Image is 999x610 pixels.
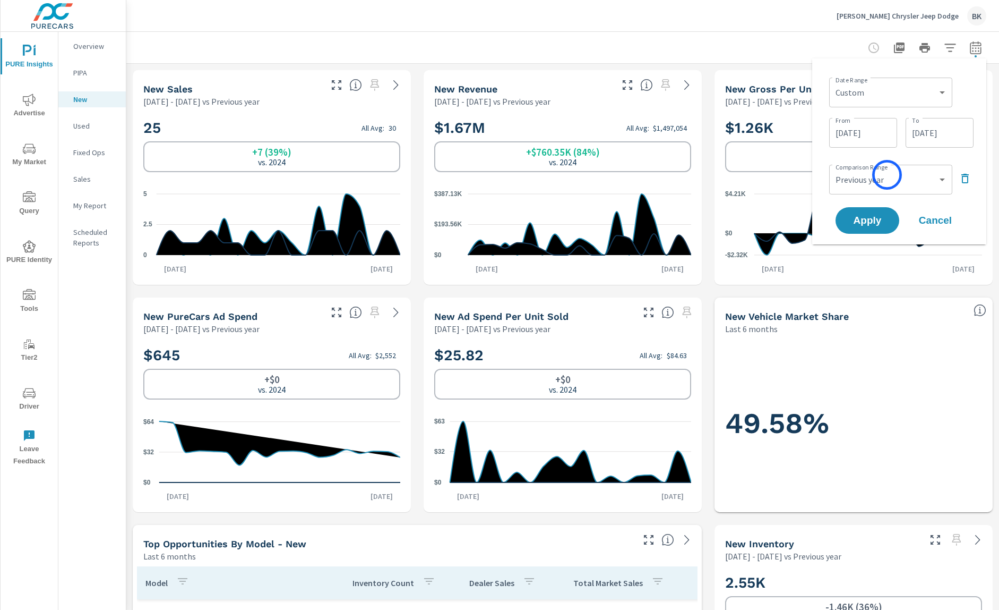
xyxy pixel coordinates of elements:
[363,491,400,502] p: [DATE]
[143,190,147,198] text: 5
[73,147,117,158] p: Fixed Ops
[73,174,117,184] p: Sales
[725,311,849,322] h5: New Vehicle Market Share
[725,190,746,198] text: $4.21K
[836,207,899,234] button: Apply
[143,538,306,549] h5: Top Opportunities by Model - New
[678,77,695,94] a: See more details in report
[366,304,383,321] span: Select a preset date range to save this widget
[258,157,286,167] p: vs. 2024
[725,83,843,95] h5: New Gross Per Unit Sold
[143,311,257,322] h5: New PureCars Ad Spend
[725,95,841,108] p: [DATE] - [DATE] vs Previous year
[143,118,400,137] h2: 25
[143,323,260,335] p: [DATE] - [DATE] vs Previous year
[58,171,126,187] div: Sales
[4,94,55,120] span: Advertise
[352,578,414,588] p: Inventory Count
[725,251,748,259] text: -$2.32K
[58,198,126,214] div: My Report
[143,418,154,426] text: $64
[434,83,497,95] h5: New Revenue
[143,95,260,108] p: [DATE] - [DATE] vs Previous year
[967,6,986,26] div: BK
[450,491,487,502] p: [DATE]
[434,323,550,335] p: [DATE] - [DATE] vs Previous year
[159,491,196,502] p: [DATE]
[4,338,55,364] span: Tier2
[58,145,126,160] div: Fixed Ops
[969,531,986,548] a: See more details in report
[252,147,291,157] h6: +7 (39%)
[4,289,55,315] span: Tools
[4,45,55,71] span: PURE Insights
[640,79,653,91] span: Total sales revenue over the selected date range. [Source: This data is sourced from the dealer’s...
[73,67,117,78] p: PIPA
[654,491,691,502] p: [DATE]
[143,479,151,486] text: $0
[143,83,193,95] h5: New Sales
[653,124,687,132] p: $1,497,054
[328,304,345,321] button: Make Fullscreen
[4,429,55,468] span: Leave Feedback
[58,224,126,251] div: Scheduled Reports
[678,304,695,321] span: Select a preset date range to save this widget
[375,351,396,360] p: $2,552
[73,41,117,52] p: Overview
[434,221,462,228] text: $193.56K
[661,533,674,546] span: Find the biggest opportunities within your model lineup by seeing how each model is selling in yo...
[258,385,286,394] p: vs. 2024
[434,448,445,455] text: $32
[725,230,733,237] text: $0
[468,264,505,274] p: [DATE]
[264,374,280,385] h6: +$0
[58,91,126,107] div: New
[157,264,194,274] p: [DATE]
[349,351,372,360] p: All Avg:
[725,405,982,442] h1: 49.58%
[434,251,442,259] text: $0
[434,346,691,365] h2: $25.82
[965,37,986,58] button: Select Date Range
[4,191,55,217] span: Query
[555,374,571,385] h6: +$0
[73,94,117,105] p: New
[58,38,126,54] div: Overview
[657,77,674,94] span: Select a preset date range to save this widget
[667,351,687,360] p: $84.63
[143,448,154,456] text: $32
[361,124,384,132] p: All Avg:
[434,311,569,322] h5: New Ad Spend Per Unit Sold
[143,550,196,563] p: Last 6 months
[1,32,58,472] div: nav menu
[143,221,152,228] text: 2.5
[4,387,55,413] span: Driver
[640,531,657,548] button: Make Fullscreen
[974,304,986,317] span: Dealer Sales within ZipCode / Total Market Sales. [Market = within dealer PMA (or 60 miles if no ...
[640,351,662,360] p: All Avg:
[349,306,362,319] span: Total cost of media for all PureCars channels for the selected dealership group over the selected...
[678,531,695,548] a: See more details in report
[434,190,462,198] text: $387.13K
[725,538,794,549] h5: New Inventory
[889,37,910,58] button: "Export Report to PDF"
[725,118,982,137] h2: $1.26K
[349,79,362,91] span: Number of vehicles sold by the dealership over the selected date range. [Source: This data is sou...
[626,124,649,132] p: All Avg:
[434,479,442,486] text: $0
[469,578,514,588] p: Dealer Sales
[725,573,982,592] h2: 2.55K
[837,11,959,21] p: [PERSON_NAME] Chrysler Jeep Dodge
[526,147,600,157] h6: +$760.35K (84%)
[4,240,55,266] span: PURE Identity
[4,142,55,168] span: My Market
[143,251,147,259] text: 0
[389,124,396,132] p: 30
[640,304,657,321] button: Make Fullscreen
[434,118,691,137] h2: $1.67M
[754,264,791,274] p: [DATE]
[328,77,345,94] button: Make Fullscreen
[661,306,674,319] span: Average cost of advertising per each vehicle sold at the dealer over the selected date range. The...
[73,227,117,248] p: Scheduled Reports
[387,304,404,321] a: See more details in report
